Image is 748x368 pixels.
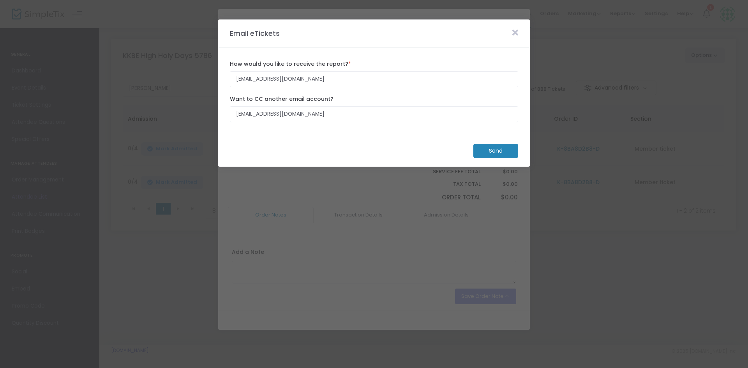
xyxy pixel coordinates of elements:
label: How would you like to receive the report? [230,60,518,68]
m-button: Send [473,144,518,158]
label: Want to CC another email account? [230,95,518,103]
m-panel-title: Email eTickets [226,28,284,39]
input: Enter email [230,71,518,87]
input: Enter email [230,106,518,122]
m-panel-header: Email eTickets [218,19,530,48]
